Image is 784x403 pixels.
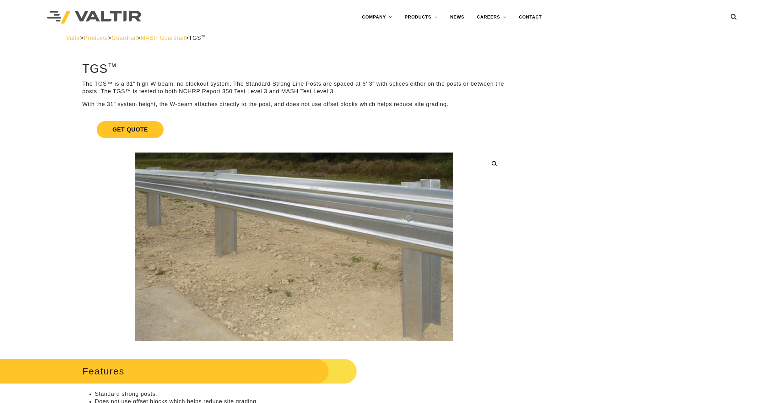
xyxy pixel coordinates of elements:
[82,114,506,146] a: Get Quote
[398,11,444,24] a: PRODUCTS
[66,35,80,41] a: Valtir
[82,62,506,76] h1: TGS
[201,35,206,39] sup: ™
[141,35,185,41] a: MASH Guardrail
[97,121,164,138] span: Get Quote
[189,35,206,41] span: TGS
[471,11,513,24] a: CAREERS
[95,390,506,398] li: Standard strong posts.
[444,11,471,24] a: NEWS
[82,80,506,95] p: The TGS™ is a 31” high W-beam, no blockout system. The Standard Strong Line Posts are spaced at 6...
[356,11,398,24] a: COMPANY
[82,101,506,108] p: With the 31” system height, the W-beam attaches directly to the post, and does not use offset blo...
[66,35,718,42] div: > > > >
[84,35,108,41] a: Products
[47,11,141,24] img: Valtir
[108,62,117,72] sup: ™
[111,35,137,41] a: Guardrail
[513,11,548,24] a: CONTACT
